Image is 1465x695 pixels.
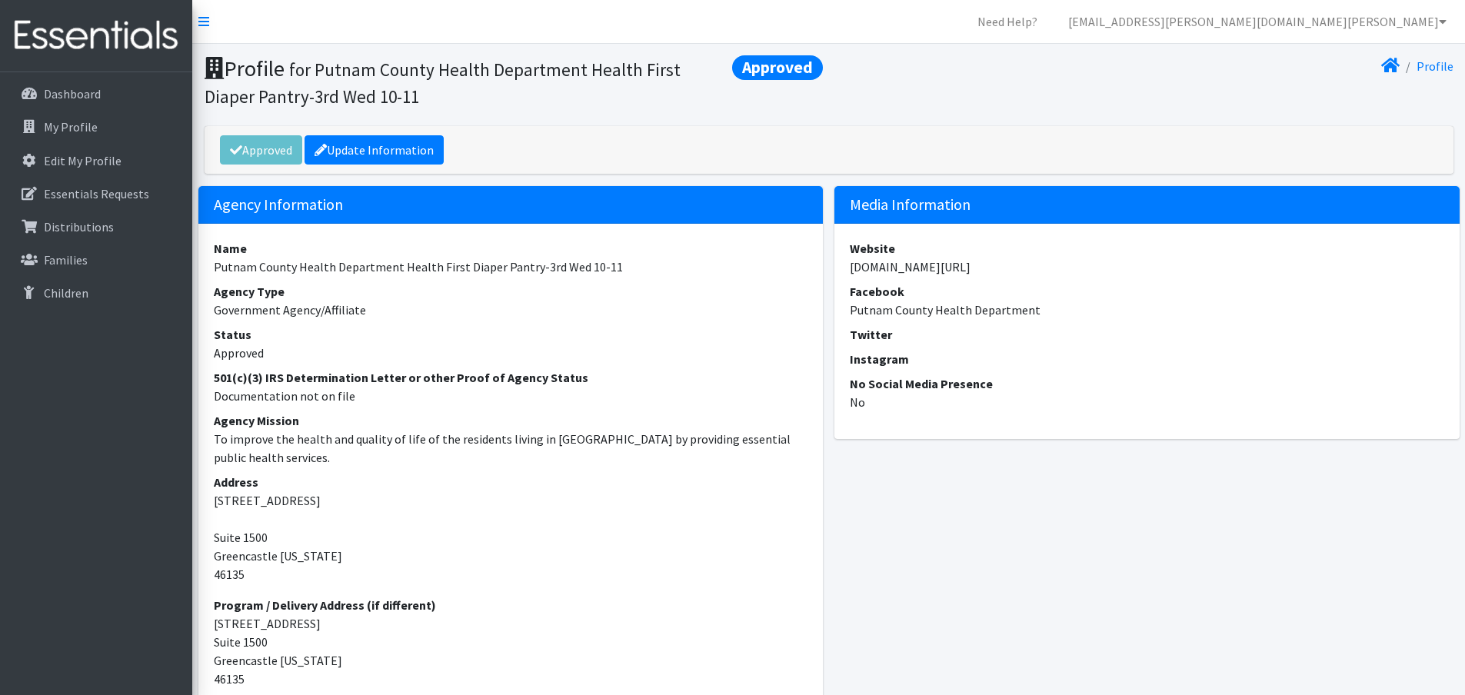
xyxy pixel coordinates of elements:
[214,473,808,584] address: [STREET_ADDRESS] Suite 1500 Greencastle [US_STATE] 46135
[205,58,681,108] small: for Putnam County Health Department Health First Diaper Pantry-3rd Wed 10-11
[214,239,808,258] dt: Name
[214,344,808,362] dd: Approved
[214,258,808,276] dd: Putnam County Health Department Health First Diaper Pantry-3rd Wed 10-11
[214,282,808,301] dt: Agency Type
[44,153,122,168] p: Edit My Profile
[214,387,808,405] dd: Documentation not on file
[6,178,186,209] a: Essentials Requests
[214,411,808,430] dt: Agency Mission
[1056,6,1459,37] a: [EMAIL_ADDRESS][PERSON_NAME][DOMAIN_NAME][PERSON_NAME]
[214,596,808,688] address: [STREET_ADDRESS] Suite 1500 Greencastle [US_STATE] 46135
[850,258,1444,276] dd: [DOMAIN_NAME][URL]
[732,55,823,80] span: Approved
[6,111,186,142] a: My Profile
[6,145,186,176] a: Edit My Profile
[214,301,808,319] dd: Government Agency/Affiliate
[214,474,258,490] strong: Address
[205,55,824,108] h1: Profile
[44,219,114,234] p: Distributions
[850,325,1444,344] dt: Twitter
[965,6,1050,37] a: Need Help?
[214,430,808,467] dd: To improve the health and quality of life of the residents living in [GEOGRAPHIC_DATA] by providi...
[6,278,186,308] a: Children
[6,244,186,275] a: Families
[44,86,101,101] p: Dashboard
[44,119,98,135] p: My Profile
[44,186,149,201] p: Essentials Requests
[850,282,1444,301] dt: Facebook
[850,239,1444,258] dt: Website
[850,350,1444,368] dt: Instagram
[305,135,444,165] a: Update Information
[6,10,186,62] img: HumanEssentials
[214,325,808,344] dt: Status
[198,186,824,224] h5: Agency Information
[850,301,1444,319] dd: Putnam County Health Department
[6,211,186,242] a: Distributions
[850,374,1444,393] dt: No Social Media Presence
[44,252,88,268] p: Families
[214,597,436,613] strong: Program / Delivery Address (if different)
[6,78,186,109] a: Dashboard
[850,393,1444,411] dd: No
[834,186,1460,224] h5: Media Information
[44,285,88,301] p: Children
[214,368,808,387] dt: 501(c)(3) IRS Determination Letter or other Proof of Agency Status
[1417,58,1453,74] a: Profile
